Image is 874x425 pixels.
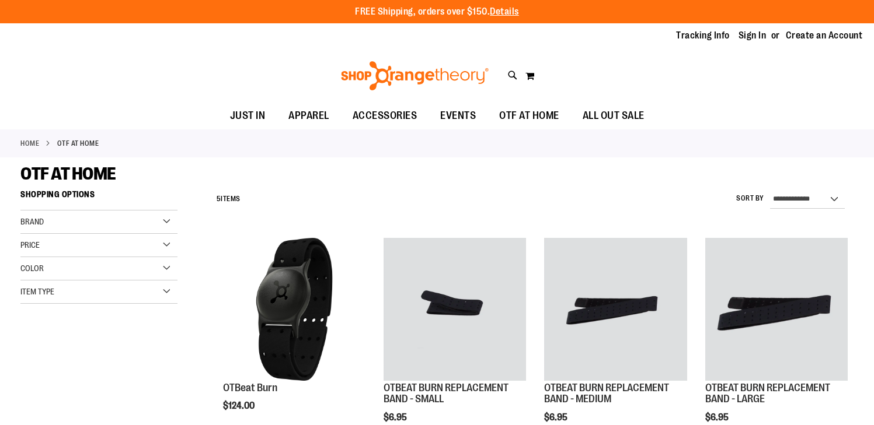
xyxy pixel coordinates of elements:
[384,238,526,382] a: OTBEAT BURN REPLACEMENT BAND - SMALL
[230,103,266,129] span: JUST IN
[20,138,39,149] a: Home
[736,194,764,203] label: Sort By
[583,103,645,129] span: ALL OUT SALE
[544,382,669,405] a: OTBEAT BURN REPLACEMENT BAND - MEDIUM
[20,217,44,226] span: Brand
[223,238,365,382] a: Main view of OTBeat Burn 6.0-C
[705,412,730,423] span: $6.95
[544,238,687,380] img: OTBEAT BURN REPLACEMENT BAND - MEDIUM
[384,382,509,405] a: OTBEAT BURN REPLACEMENT BAND - SMALL
[223,238,365,380] img: Main view of OTBeat Burn 6.0-C
[705,382,830,405] a: OTBEAT BURN REPLACEMENT BAND - LARGE
[544,412,569,423] span: $6.95
[217,195,221,203] span: 5
[705,238,848,380] img: OTBEAT BURN REPLACEMENT BAND - LARGE
[676,29,730,42] a: Tracking Info
[739,29,767,42] a: Sign In
[20,184,177,210] strong: Shopping Options
[490,6,519,17] a: Details
[384,412,409,423] span: $6.95
[544,238,687,382] a: OTBEAT BURN REPLACEMENT BAND - MEDIUM
[217,190,241,208] h2: Items
[353,103,417,129] span: ACCESSORIES
[440,103,476,129] span: EVENTS
[355,5,519,19] p: FREE Shipping, orders over $150.
[20,164,116,184] span: OTF AT HOME
[20,287,54,296] span: Item Type
[339,61,490,90] img: Shop Orangetheory
[384,238,526,380] img: OTBEAT BURN REPLACEMENT BAND - SMALL
[288,103,329,129] span: APPAREL
[705,238,848,382] a: OTBEAT BURN REPLACEMENT BAND - LARGE
[499,103,559,129] span: OTF AT HOME
[57,138,99,149] strong: OTF AT HOME
[223,382,277,394] a: OTBeat Burn
[223,401,256,411] span: $124.00
[786,29,863,42] a: Create an Account
[20,264,44,273] span: Color
[20,240,40,250] span: Price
